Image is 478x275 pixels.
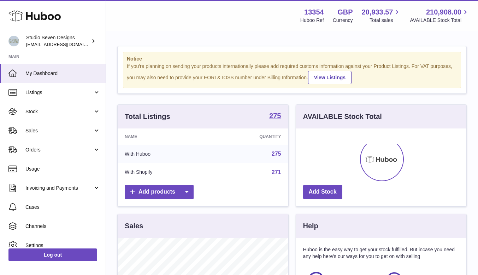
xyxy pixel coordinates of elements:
img: contact.studiosevendesigns@gmail.com [8,36,19,46]
a: 20,933.57 Total sales [361,7,401,24]
span: Cases [25,204,100,211]
a: Add products [125,185,194,199]
span: Total sales [370,17,401,24]
a: 271 [272,169,281,175]
span: [EMAIL_ADDRESS][DOMAIN_NAME] [26,41,104,47]
td: With Shopify [118,163,210,182]
td: With Huboo [118,145,210,163]
th: Quantity [210,128,288,145]
span: Usage [25,166,100,172]
span: Listings [25,89,93,96]
a: 275 [269,112,281,121]
span: Invoicing and Payments [25,185,93,191]
span: Orders [25,147,93,153]
span: 210,908.00 [426,7,461,17]
div: Studio Seven Designs [26,34,90,48]
span: Channels [25,223,100,230]
h3: Total Listings [125,112,170,121]
span: Settings [25,242,100,249]
h3: Help [303,221,318,231]
h3: AVAILABLE Stock Total [303,112,382,121]
span: 20,933.57 [361,7,393,17]
span: AVAILABLE Stock Total [410,17,470,24]
h3: Sales [125,221,143,231]
a: View Listings [308,71,352,84]
span: Stock [25,108,93,115]
strong: 13354 [304,7,324,17]
a: Add Stock [303,185,342,199]
div: If you're planning on sending your products internationally please add required customs informati... [127,63,457,84]
strong: GBP [337,7,353,17]
a: 275 [272,151,281,157]
span: My Dashboard [25,70,100,77]
strong: Notice [127,56,457,62]
div: Currency [333,17,353,24]
span: Sales [25,127,93,134]
th: Name [118,128,210,145]
a: 210,908.00 AVAILABLE Stock Total [410,7,470,24]
p: Huboo is the easy way to get your stock fulfilled. But incase you need any help here's our ways f... [303,246,460,260]
a: Log out [8,248,97,261]
strong: 275 [269,112,281,119]
div: Huboo Ref [300,17,324,24]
